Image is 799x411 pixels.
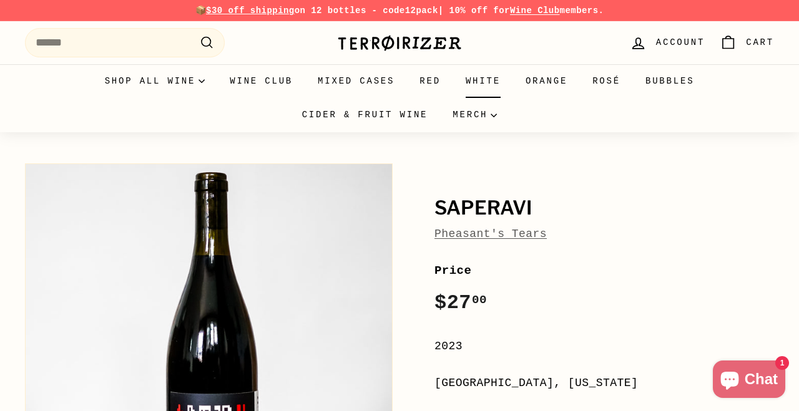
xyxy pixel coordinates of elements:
[407,64,453,98] a: Red
[513,64,580,98] a: Orange
[25,4,774,17] p: 📦 on 12 bottles - code | 10% off for members.
[434,291,487,314] span: $27
[217,64,305,98] a: Wine Club
[434,337,774,355] div: 2023
[405,6,438,16] strong: 12pack
[580,64,633,98] a: Rosé
[92,64,218,98] summary: Shop all wine
[206,6,295,16] span: $30 off shipping
[746,36,774,49] span: Cart
[290,98,441,132] a: Cider & Fruit Wine
[440,98,509,132] summary: Merch
[709,360,789,401] inbox-online-store-chat: Shopify online store chat
[712,24,782,61] a: Cart
[434,198,774,219] h1: Saperavi
[472,293,487,307] sup: 00
[510,6,560,16] a: Wine Club
[633,64,707,98] a: Bubbles
[453,64,513,98] a: White
[305,64,407,98] a: Mixed Cases
[656,36,705,49] span: Account
[434,374,774,392] div: [GEOGRAPHIC_DATA], [US_STATE]
[434,228,547,240] a: Pheasant's Tears
[434,261,774,280] label: Price
[622,24,712,61] a: Account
